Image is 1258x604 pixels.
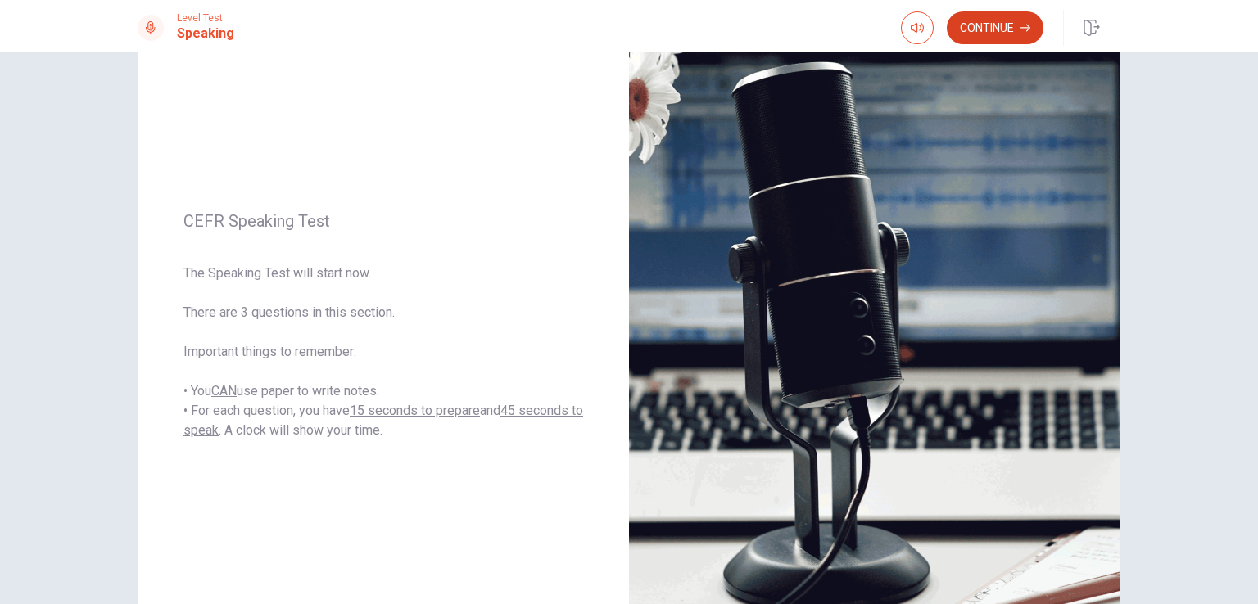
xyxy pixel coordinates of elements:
[183,264,583,440] span: The Speaking Test will start now. There are 3 questions in this section. Important things to reme...
[177,24,234,43] h1: Speaking
[177,12,234,24] span: Level Test
[350,403,480,418] u: 15 seconds to prepare
[183,211,583,231] span: CEFR Speaking Test
[211,383,237,399] u: CAN
[947,11,1043,44] button: Continue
